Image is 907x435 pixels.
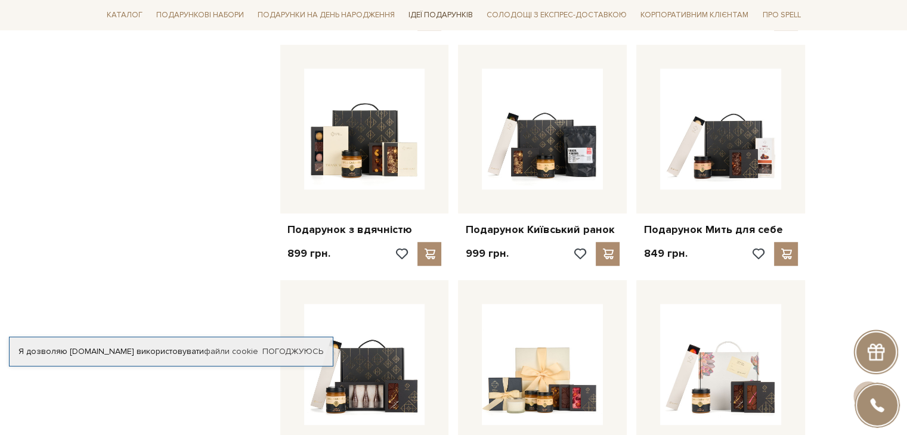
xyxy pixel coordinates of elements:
[287,247,330,260] p: 899 грн.
[151,6,249,24] span: Подарункові набори
[102,6,147,24] span: Каталог
[253,6,400,24] span: Подарунки на День народження
[482,5,632,25] a: Солодощі з експрес-доставкою
[465,223,620,237] a: Подарунок Київський ранок
[287,223,442,237] a: Подарунок з вдячністю
[643,247,687,260] p: 849 грн.
[262,346,323,357] a: Погоджуюсь
[404,6,478,24] span: Ідеї подарунків
[636,5,753,25] a: Корпоративним клієнтам
[465,247,508,260] p: 999 грн.
[643,223,798,237] a: Подарунок Мить для себе
[204,346,258,356] a: файли cookie
[757,6,805,24] span: Про Spell
[10,346,333,357] div: Я дозволяю [DOMAIN_NAME] використовувати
